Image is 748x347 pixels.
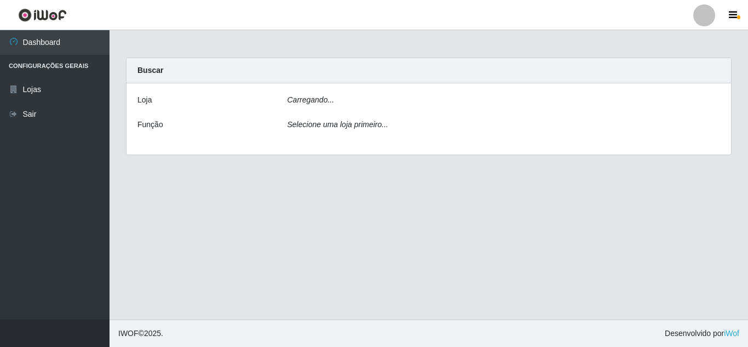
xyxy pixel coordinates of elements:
[287,120,388,129] i: Selecione uma loja primeiro...
[118,329,139,338] span: IWOF
[137,94,152,106] label: Loja
[137,119,163,130] label: Função
[118,328,163,339] span: © 2025 .
[137,66,163,75] strong: Buscar
[18,8,67,22] img: CoreUI Logo
[287,95,335,104] i: Carregando...
[724,329,739,338] a: iWof
[665,328,739,339] span: Desenvolvido por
